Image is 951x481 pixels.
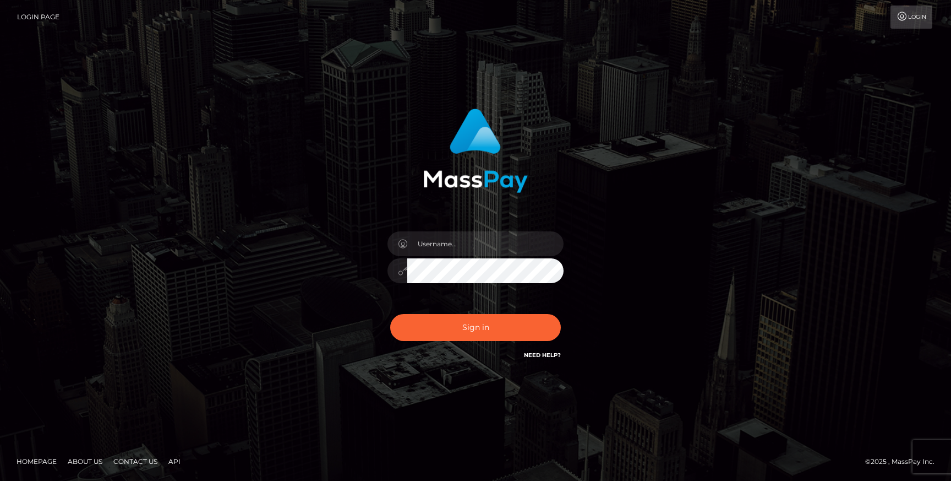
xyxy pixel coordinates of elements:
[524,352,561,359] a: Need Help?
[390,314,561,341] button: Sign in
[17,6,59,29] a: Login Page
[865,456,943,468] div: © 2025 , MassPay Inc.
[109,453,162,470] a: Contact Us
[63,453,107,470] a: About Us
[164,453,185,470] a: API
[12,453,61,470] a: Homepage
[423,109,528,193] img: MassPay Login
[407,231,564,256] input: Username...
[890,6,932,29] a: Login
